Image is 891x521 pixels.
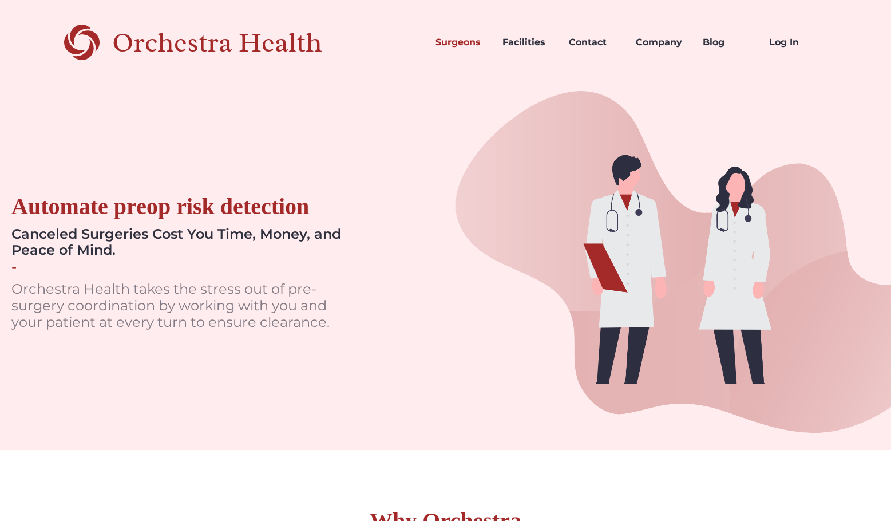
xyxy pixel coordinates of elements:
[11,193,309,220] div: Automate preop risk detection
[760,23,827,62] a: Log In
[560,23,627,62] a: Contact
[493,23,560,62] a: Facilities
[694,23,761,62] a: Blog
[11,281,355,330] p: Orchestra Health takes the stress out of pre-surgery coordination by working with you and your pa...
[11,226,389,259] div: Canceled Surgeries Cost You Time, Money, and Peace of Mind.
[112,31,362,54] div: Orchestra Health
[11,259,17,275] div: -
[446,85,891,450] img: doctors
[64,23,362,62] a: home
[426,23,493,62] a: Surgeons
[627,23,694,62] a: Company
